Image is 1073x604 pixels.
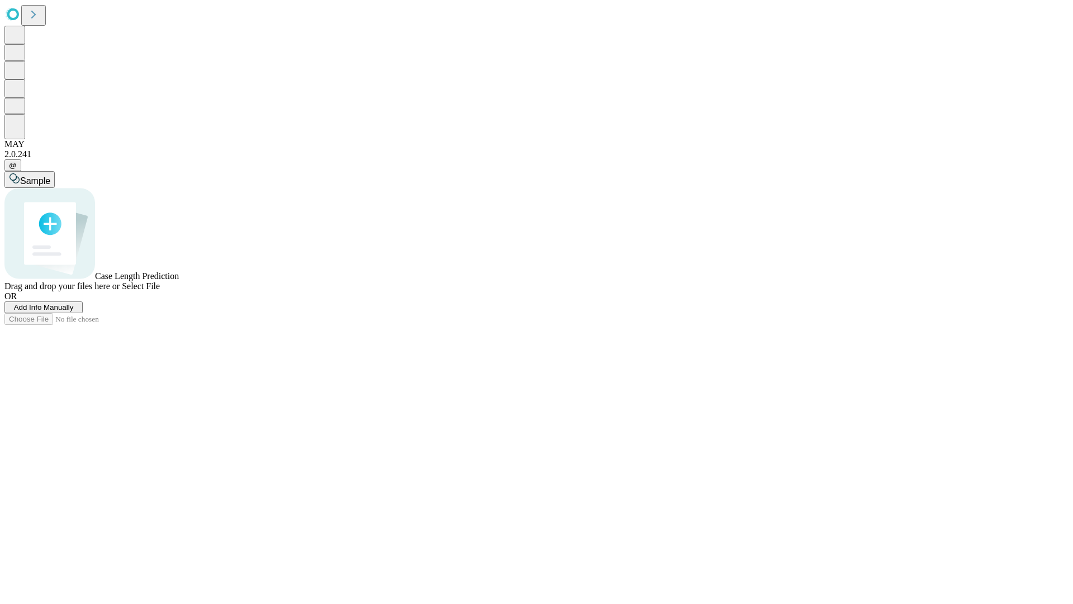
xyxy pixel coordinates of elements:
span: @ [9,161,17,169]
div: MAY [4,139,1069,149]
div: 2.0.241 [4,149,1069,159]
button: Add Info Manually [4,301,83,313]
button: Sample [4,171,55,188]
span: Sample [20,176,50,186]
span: OR [4,291,17,301]
span: Case Length Prediction [95,271,179,281]
span: Select File [122,281,160,291]
span: Drag and drop your files here or [4,281,120,291]
span: Add Info Manually [14,303,74,312]
button: @ [4,159,21,171]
